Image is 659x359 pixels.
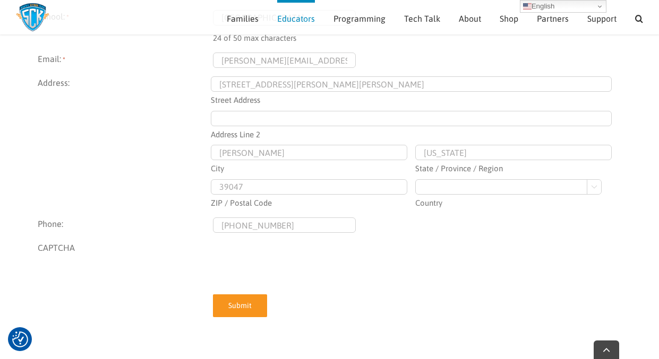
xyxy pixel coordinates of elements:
label: CAPTCHA [38,241,213,283]
iframe: reCAPTCHA [213,241,374,283]
img: Revisit consent button [12,331,28,347]
span: About [459,14,481,23]
label: City [211,160,407,175]
span: Partners [537,14,569,23]
label: State / Province / Region [415,160,612,175]
input: Submit [213,294,267,317]
img: Savvy Cyber Kids Logo [16,3,49,32]
label: Email: [38,52,213,68]
span: Families [227,14,259,23]
label: Address Line 2 [211,126,612,141]
button: Consent Preferences [12,331,28,347]
span: Educators [277,14,315,23]
label: Street Address [211,92,612,107]
legend: Address: [38,76,213,89]
label: ZIP / Postal Code [211,195,407,209]
label: Country [415,195,612,209]
span: Support [587,14,617,23]
img: en [523,2,532,11]
span: Tech Talk [404,14,440,23]
span: Shop [500,14,518,23]
div: 24 of 50 max characters [213,25,622,45]
span: Programming [333,14,386,23]
label: Phone: [38,217,213,233]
